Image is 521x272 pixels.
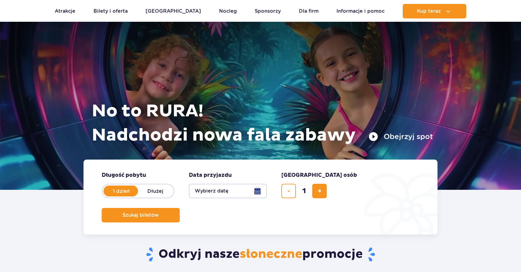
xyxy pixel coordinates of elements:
[299,4,319,18] a: Dla firm
[240,247,302,262] span: słoneczne
[93,4,128,18] a: Bilety i oferta
[255,4,281,18] a: Sponsorzy
[84,247,438,262] h2: Odkryj nasze promocje
[104,185,139,197] label: 1 dzień
[369,132,433,141] button: Obejrzyj spot
[297,184,311,198] input: liczba biletów
[84,160,437,235] form: Planowanie wizyty w Park of Poland
[55,4,75,18] a: Atrakcje
[417,8,441,14] span: Kup teraz
[336,4,385,18] a: Informacje i pomoc
[403,4,466,18] button: Kup teraz
[189,172,232,179] span: Data przyjazdu
[102,208,180,222] button: Szukaj biletów
[92,99,433,147] h1: No to RURA! Nadchodzi nowa fala zabawy
[189,184,267,198] button: Wybierz datę
[138,185,172,197] label: Dłużej
[219,4,237,18] a: Nocleg
[281,172,357,179] span: [GEOGRAPHIC_DATA] osób
[102,172,146,179] span: Długość pobytu
[281,184,296,198] button: usuń bilet
[123,212,159,218] span: Szukaj biletów
[312,184,327,198] button: dodaj bilet
[146,4,201,18] a: [GEOGRAPHIC_DATA]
